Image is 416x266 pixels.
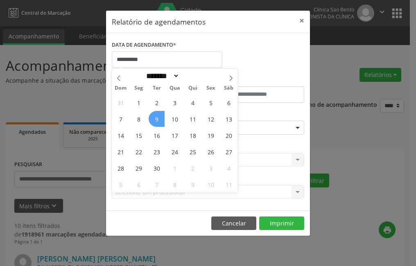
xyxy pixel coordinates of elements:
span: Setembro 13, 2025 [221,111,237,127]
span: Setembro 19, 2025 [203,127,219,143]
h5: Relatório de agendamentos [112,16,206,27]
label: ATÉ [210,74,304,86]
span: Setembro 10, 2025 [167,111,183,127]
span: Setembro 5, 2025 [203,95,219,110]
span: Agosto 31, 2025 [113,95,129,110]
span: Outubro 7, 2025 [149,176,165,192]
span: Outubro 5, 2025 [113,176,129,192]
span: Setembro 1, 2025 [131,95,147,110]
span: Setembro 25, 2025 [185,144,201,160]
button: Cancelar [211,216,256,230]
span: Setembro 21, 2025 [113,144,129,160]
span: Setembro 4, 2025 [185,95,201,110]
span: Outubro 6, 2025 [131,176,147,192]
span: Setembro 29, 2025 [131,160,147,176]
span: Setembro 9, 2025 [149,111,165,127]
span: Setembro 3, 2025 [167,95,183,110]
button: Imprimir [259,216,304,230]
span: Outubro 2, 2025 [185,160,201,176]
span: Sex [202,86,220,91]
span: Qua [166,86,184,91]
label: DATA DE AGENDAMENTO [112,39,176,52]
span: Ter [148,86,166,91]
span: Setembro 14, 2025 [113,127,129,143]
span: Outubro 9, 2025 [185,176,201,192]
span: Setembro 2, 2025 [149,95,165,110]
span: Setembro 12, 2025 [203,111,219,127]
span: Seg [130,86,148,91]
span: Outubro 3, 2025 [203,160,219,176]
span: Sáb [220,86,238,91]
span: Setembro 6, 2025 [221,95,237,110]
span: Qui [184,86,202,91]
span: Setembro 15, 2025 [131,127,147,143]
span: Setembro 27, 2025 [221,144,237,160]
span: Setembro 17, 2025 [167,127,183,143]
span: Dom [112,86,130,91]
span: Outubro 1, 2025 [167,160,183,176]
select: Month [143,72,179,80]
span: Setembro 16, 2025 [149,127,165,143]
span: Outubro 10, 2025 [203,176,219,192]
span: Setembro 8, 2025 [131,111,147,127]
span: Setembro 26, 2025 [203,144,219,160]
span: Setembro 28, 2025 [113,160,129,176]
span: Setembro 18, 2025 [185,127,201,143]
span: Outubro 4, 2025 [221,160,237,176]
input: Year [179,72,206,80]
span: Setembro 30, 2025 [149,160,165,176]
span: Setembro 23, 2025 [149,144,165,160]
button: Close [294,11,310,31]
span: Setembro 7, 2025 [113,111,129,127]
span: Setembro 20, 2025 [221,127,237,143]
span: Setembro 24, 2025 [167,144,183,160]
span: Setembro 11, 2025 [185,111,201,127]
span: Outubro 11, 2025 [221,176,237,192]
span: Setembro 22, 2025 [131,144,147,160]
span: Outubro 8, 2025 [167,176,183,192]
